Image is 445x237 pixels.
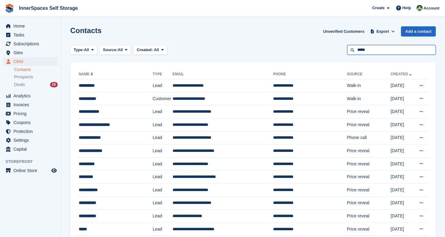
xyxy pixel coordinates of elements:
td: Customer [153,92,173,105]
button: Export [369,26,396,36]
span: Tasks [13,31,50,39]
td: Walk-in [347,79,391,92]
button: Type: All [70,45,97,55]
span: Create [372,5,385,11]
a: menu [3,109,58,118]
span: Analytics [13,92,50,100]
span: Storefront [5,159,61,165]
span: Created: [137,47,153,52]
td: Lead [153,157,173,171]
a: menu [3,100,58,109]
div: 26 [50,82,58,87]
td: [DATE] [391,105,415,118]
td: [DATE] [391,171,415,184]
span: Pricing [13,109,50,118]
a: Unverified Customers [321,26,367,36]
span: Coupons [13,118,50,127]
span: Sites [13,48,50,57]
td: Price reveal [347,223,391,236]
button: Created: All [133,45,167,55]
a: Name [79,72,94,76]
th: Phone [273,70,347,79]
td: Price reveal [347,210,391,223]
a: menu [3,166,58,175]
span: Deals [14,82,25,88]
td: [DATE] [391,79,415,92]
a: menu [3,145,58,153]
span: Account [424,5,440,11]
td: Lead [153,223,173,236]
span: Type: [74,47,84,53]
span: All [154,47,159,52]
td: Phone call [347,131,391,145]
td: Lead [153,105,173,118]
span: Settings [13,136,50,145]
a: Created [391,72,413,76]
td: [DATE] [391,118,415,131]
td: [DATE] [391,92,415,105]
td: [DATE] [391,223,415,236]
td: [DATE] [391,157,415,171]
span: Export [377,28,389,35]
td: Price reveal [347,183,391,197]
a: Prospects [14,74,58,80]
span: Prospects [14,74,33,80]
a: Contacts [14,67,58,73]
td: [DATE] [391,131,415,145]
a: menu [3,92,58,100]
img: stora-icon-8386f47178a22dfd0bd8f6a31ec36ba5ce8667c1dd55bd0f319d3a0aa187defe.svg [5,4,14,13]
a: Add a contact [401,26,436,36]
td: Lead [153,79,173,92]
td: Lead [153,183,173,197]
td: Price reveal [347,145,391,158]
td: [DATE] [391,183,415,197]
a: menu [3,22,58,30]
a: menu [3,136,58,145]
a: menu [3,31,58,39]
td: [DATE] [391,145,415,158]
td: Price reveal [347,118,391,131]
td: Price reveal [347,157,391,171]
td: Price reveal [347,171,391,184]
td: Lead [153,171,173,184]
span: Protection [13,127,50,136]
td: Lead [153,145,173,158]
a: Preview store [50,167,58,174]
a: menu [3,127,58,136]
span: Online Store [13,166,50,175]
span: All [118,47,123,53]
span: Invoices [13,100,50,109]
button: Source: All [100,45,131,55]
a: InnerSpaces Self Storage [16,3,80,13]
td: Price reveal [347,197,391,210]
span: Source: [103,47,118,53]
td: Price reveal [347,105,391,118]
span: Capital [13,145,50,153]
td: Lead [153,118,173,131]
th: Source [347,70,391,79]
td: Lead [153,131,173,145]
td: Walk-in [347,92,391,105]
td: Lead [153,197,173,210]
a: menu [3,118,58,127]
span: Subscriptions [13,39,50,48]
th: Type [153,70,173,79]
a: menu [3,57,58,66]
a: Deals 26 [14,81,58,88]
th: Email [173,70,273,79]
h1: Contacts [70,26,102,35]
a: menu [3,48,58,57]
span: CRM [13,57,50,66]
a: menu [3,39,58,48]
span: Help [403,5,411,11]
td: [DATE] [391,210,415,223]
td: Lead [153,210,173,223]
img: Paula Amey [417,5,423,11]
span: Home [13,22,50,30]
span: All [84,47,89,53]
td: [DATE] [391,197,415,210]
